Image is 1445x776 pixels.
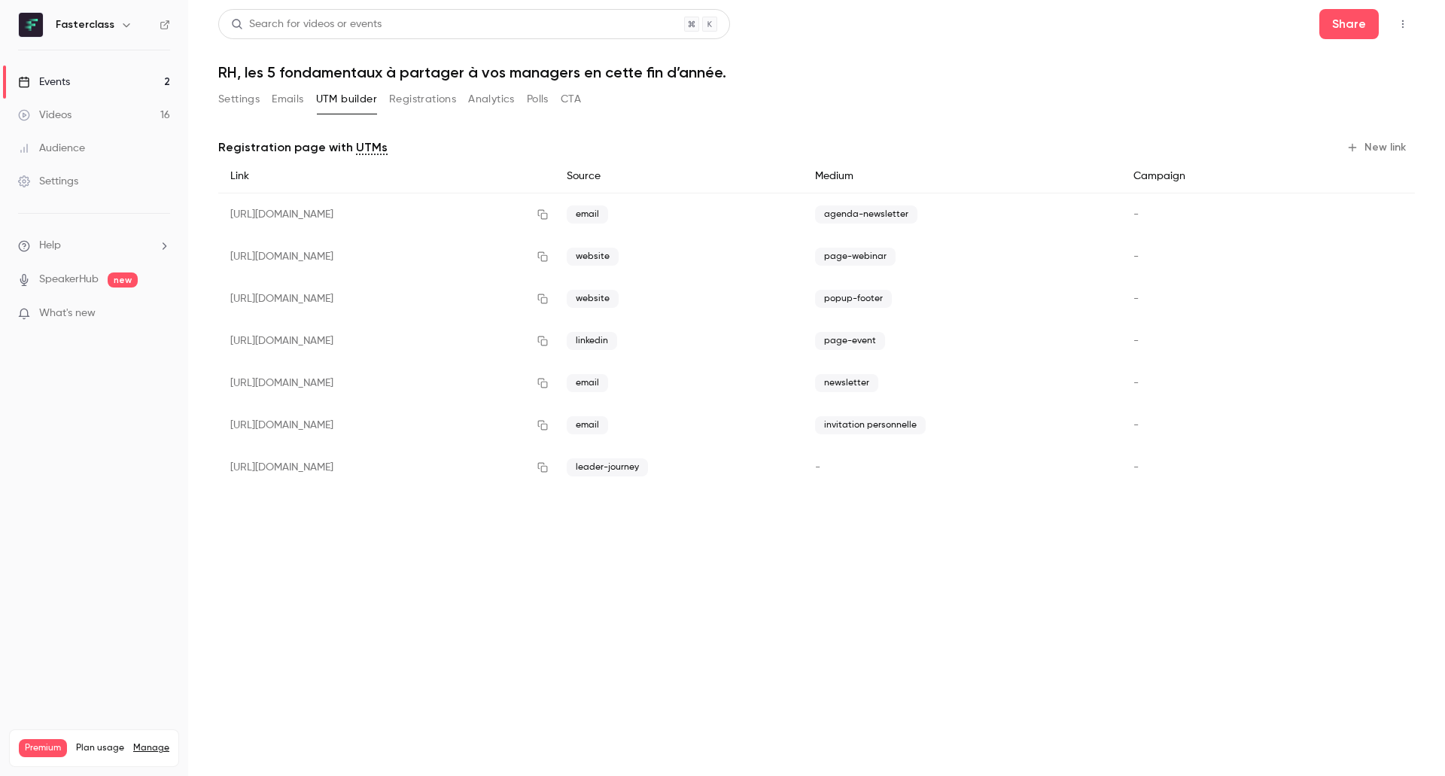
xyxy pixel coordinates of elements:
[56,17,114,32] h6: Fasterclass
[567,458,648,476] span: leader-journey
[76,742,124,754] span: Plan usage
[218,362,555,404] div: [URL][DOMAIN_NAME]
[468,87,515,111] button: Analytics
[19,739,67,757] span: Premium
[218,236,555,278] div: [URL][DOMAIN_NAME]
[18,238,170,254] li: help-dropdown-opener
[1133,420,1139,431] span: -
[567,248,619,266] span: website
[152,307,170,321] iframe: Noticeable Trigger
[1133,294,1139,304] span: -
[356,138,388,157] a: UTMs
[567,416,608,434] span: email
[815,205,917,224] span: agenda-newsletter
[815,248,896,266] span: page-webinar
[1121,160,1301,193] div: Campaign
[39,306,96,321] span: What's new
[1133,251,1139,262] span: -
[18,75,70,90] div: Events
[815,332,885,350] span: page-event
[555,160,804,193] div: Source
[218,446,555,488] div: [URL][DOMAIN_NAME]
[815,290,892,308] span: popup-footer
[218,404,555,446] div: [URL][DOMAIN_NAME]
[815,374,878,392] span: newsletter
[1133,336,1139,346] span: -
[39,272,99,288] a: SpeakerHub
[218,87,260,111] button: Settings
[272,87,303,111] button: Emails
[1133,209,1139,220] span: -
[1340,135,1415,160] button: New link
[218,160,555,193] div: Link
[567,205,608,224] span: email
[1133,462,1139,473] span: -
[389,87,456,111] button: Registrations
[561,87,581,111] button: CTA
[567,374,608,392] span: email
[39,238,61,254] span: Help
[567,290,619,308] span: website
[108,272,138,288] span: new
[1319,9,1379,39] button: Share
[218,193,555,236] div: [URL][DOMAIN_NAME]
[18,174,78,189] div: Settings
[527,87,549,111] button: Polls
[815,462,820,473] span: -
[567,332,617,350] span: linkedin
[815,416,926,434] span: invitation personnelle
[19,13,43,37] img: Fasterclass
[218,278,555,320] div: [URL][DOMAIN_NAME]
[218,320,555,362] div: [URL][DOMAIN_NAME]
[218,63,1415,81] h1: RH, les 5 fondamentaux à partager à vos managers en cette fin d’année.
[231,17,382,32] div: Search for videos or events
[218,138,388,157] p: Registration page with
[316,87,377,111] button: UTM builder
[18,141,85,156] div: Audience
[133,742,169,754] a: Manage
[803,160,1121,193] div: Medium
[18,108,71,123] div: Videos
[1133,378,1139,388] span: -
